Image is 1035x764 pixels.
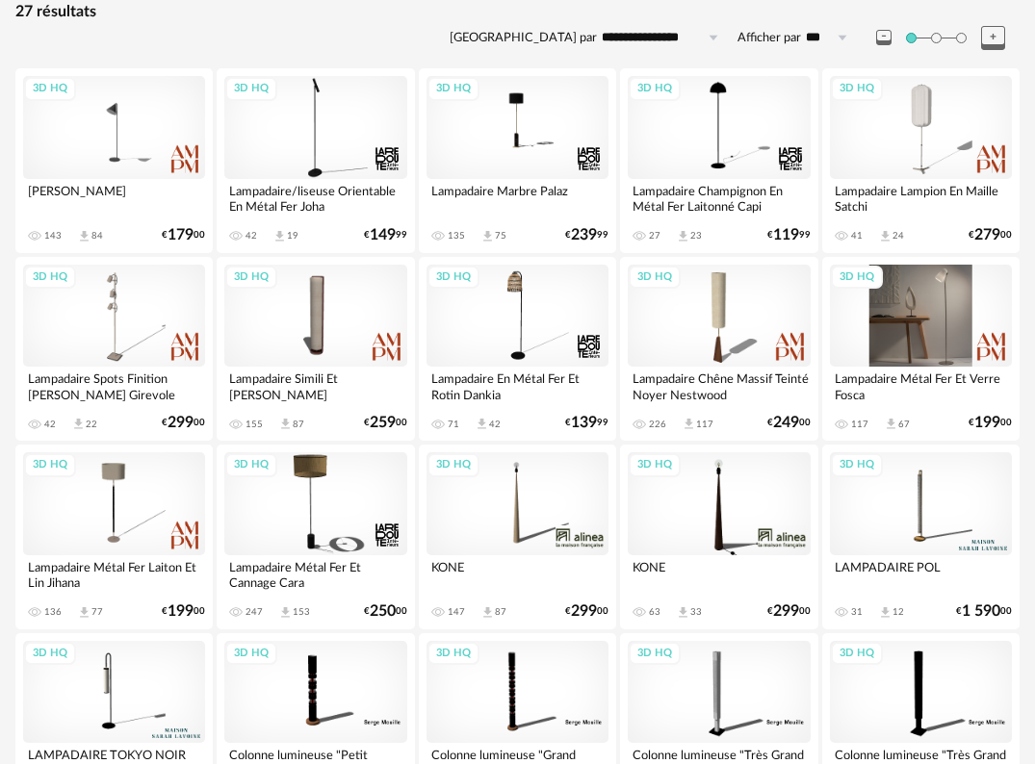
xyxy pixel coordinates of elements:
[427,367,608,405] div: Lampadaire En Métal Fer Et Rotin Dankia
[246,606,263,618] div: 247
[571,605,597,618] span: 299
[278,417,293,431] span: Download icon
[91,606,103,618] div: 77
[293,606,310,618] div: 153
[495,606,506,618] div: 87
[629,453,681,477] div: 3D HQ
[419,257,616,442] a: 3D HQ Lampadaire En Métal Fer Et Rotin Dankia 71 Download icon 42 €13999
[224,179,406,217] div: Lampadaire/liseuse Orientable En Métal Fer Joha
[23,555,205,594] div: Lampadaire Métal Fer Laiton Et Lin Jihana
[71,417,86,431] span: Download icon
[15,257,213,442] a: 3D HQ Lampadaire Spots Finition [PERSON_NAME] Girevole 42 Download icon 22 €29900
[690,606,702,618] div: 33
[15,2,1020,22] div: 27 résultats
[427,266,479,290] div: 3D HQ
[974,417,1000,429] span: 199
[571,417,597,429] span: 139
[44,230,62,242] div: 143
[878,229,893,243] span: Download icon
[629,266,681,290] div: 3D HQ
[364,605,407,618] div: € 00
[480,229,495,243] span: Download icon
[830,367,1012,405] div: Lampadaire Métal Fer Et Verre Fosca
[293,419,304,430] div: 87
[23,367,205,405] div: Lampadaire Spots Finition [PERSON_NAME] Girevole
[225,266,277,290] div: 3D HQ
[15,445,213,629] a: 3D HQ Lampadaire Métal Fer Laiton Et Lin Jihana 136 Download icon 77 €19900
[878,605,893,620] span: Download icon
[278,605,293,620] span: Download icon
[629,77,681,101] div: 3D HQ
[77,605,91,620] span: Download icon
[448,419,459,430] div: 71
[162,417,205,429] div: € 00
[773,417,799,429] span: 249
[15,68,213,253] a: 3D HQ [PERSON_NAME] 143 Download icon 84 €17900
[898,419,910,430] div: 67
[620,445,817,629] a: 3D HQ KONE 63 Download icon 33 €29900
[225,453,277,477] div: 3D HQ
[628,367,810,405] div: Lampadaire Chêne Massif Teinté Noyer Nestwood
[649,230,660,242] div: 27
[370,605,396,618] span: 250
[822,445,1020,629] a: 3D HQ LAMPADAIRE POL 31 Download icon 12 €1 59000
[737,30,801,46] label: Afficher par
[649,606,660,618] div: 63
[86,419,97,430] div: 22
[565,417,608,429] div: € 99
[822,257,1020,442] a: 3D HQ Lampadaire Métal Fer Et Verre Fosca 117 Download icon 67 €19900
[24,77,76,101] div: 3D HQ
[364,417,407,429] div: € 00
[24,266,76,290] div: 3D HQ
[217,445,414,629] a: 3D HQ Lampadaire Métal Fer Et Cannage Cara 247 Download icon 153 €25000
[767,417,811,429] div: € 00
[851,606,863,618] div: 31
[956,605,1012,618] div: € 00
[480,605,495,620] span: Download icon
[830,179,1012,217] div: Lampadaire Lampion En Maille Satchi
[246,419,263,430] div: 155
[427,555,608,594] div: KONE
[44,606,62,618] div: 136
[767,229,811,242] div: € 99
[831,642,883,666] div: 3D HQ
[773,229,799,242] span: 119
[475,417,489,431] span: Download icon
[676,605,690,620] span: Download icon
[831,77,883,101] div: 3D HQ
[168,417,194,429] span: 299
[427,77,479,101] div: 3D HQ
[893,606,904,618] div: 12
[419,68,616,253] a: 3D HQ Lampadaire Marbre Palaz 135 Download icon 75 €23999
[962,605,1000,618] span: 1 590
[224,367,406,405] div: Lampadaire Simili Et [PERSON_NAME]
[565,229,608,242] div: € 99
[628,179,810,217] div: Lampadaire Champignon En Métal Fer Laitonné Capi
[225,642,277,666] div: 3D HQ
[77,229,91,243] span: Download icon
[162,229,205,242] div: € 00
[44,419,56,430] div: 42
[168,229,194,242] span: 179
[690,230,702,242] div: 23
[495,230,506,242] div: 75
[565,605,608,618] div: € 00
[884,417,898,431] span: Download icon
[364,229,407,242] div: € 99
[489,419,501,430] div: 42
[217,257,414,442] a: 3D HQ Lampadaire Simili Et [PERSON_NAME] 155 Download icon 87 €25900
[370,417,396,429] span: 259
[419,445,616,629] a: 3D HQ KONE 147 Download icon 87 €29900
[427,179,608,217] div: Lampadaire Marbre Palaz
[571,229,597,242] span: 239
[822,68,1020,253] a: 3D HQ Lampadaire Lampion En Maille Satchi 41 Download icon 24 €27900
[851,419,868,430] div: 117
[969,229,1012,242] div: € 00
[162,605,205,618] div: € 00
[676,229,690,243] span: Download icon
[225,77,277,101] div: 3D HQ
[629,642,681,666] div: 3D HQ
[246,230,257,242] div: 42
[272,229,287,243] span: Download icon
[370,229,396,242] span: 149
